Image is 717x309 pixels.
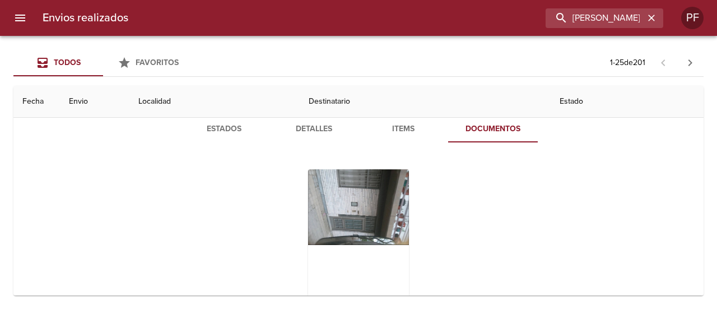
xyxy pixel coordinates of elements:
[455,122,531,136] span: Documentos
[365,122,441,136] span: Items
[179,116,538,142] div: Tabs detalle de guia
[681,7,704,29] div: PF
[136,58,179,67] span: Favoritos
[13,49,193,76] div: Tabs Envios
[300,86,551,118] th: Destinatario
[13,86,60,118] th: Fecha
[551,86,704,118] th: Estado
[7,4,34,31] button: menu
[610,57,645,68] p: 1 - 25 de 201
[54,58,81,67] span: Todos
[650,57,677,68] span: Pagina anterior
[60,86,129,118] th: Envio
[681,7,704,29] div: Abrir información de usuario
[546,8,644,28] input: buscar
[129,86,300,118] th: Localidad
[276,122,352,136] span: Detalles
[186,122,262,136] span: Estados
[677,49,704,76] span: Pagina siguiente
[43,9,128,27] h6: Envios realizados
